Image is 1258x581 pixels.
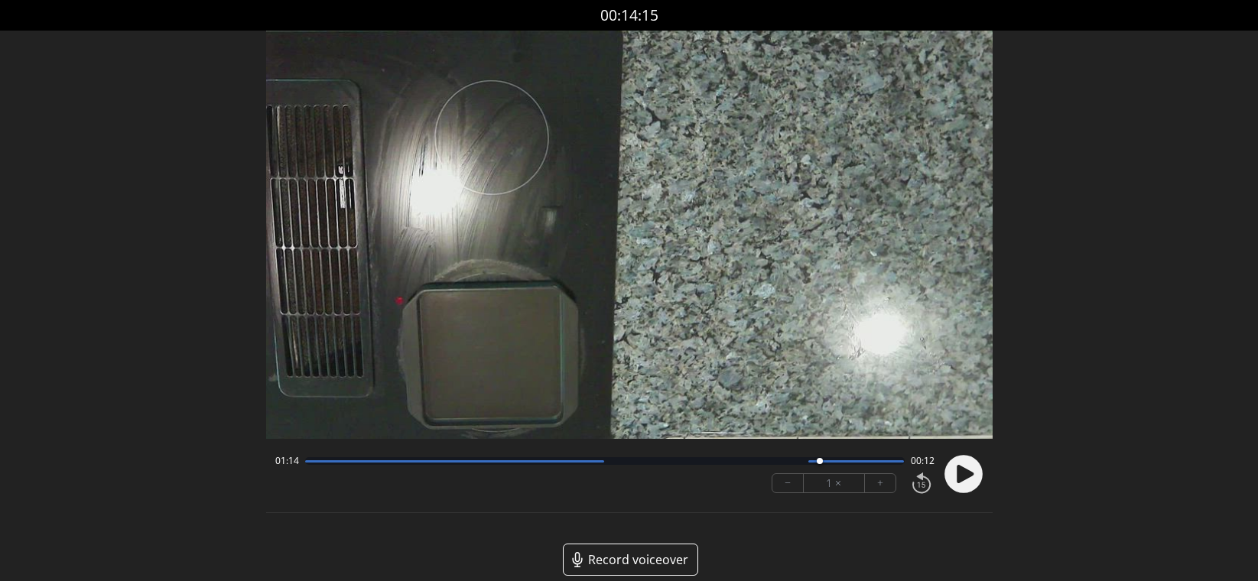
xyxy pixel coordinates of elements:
[275,455,299,467] span: 01:14
[563,544,698,576] a: Record voiceover
[772,474,804,492] button: −
[600,5,658,27] a: 00:14:15
[865,474,896,492] button: +
[588,550,688,569] span: Record voiceover
[804,474,865,492] div: 1 ×
[911,455,935,467] span: 00:12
